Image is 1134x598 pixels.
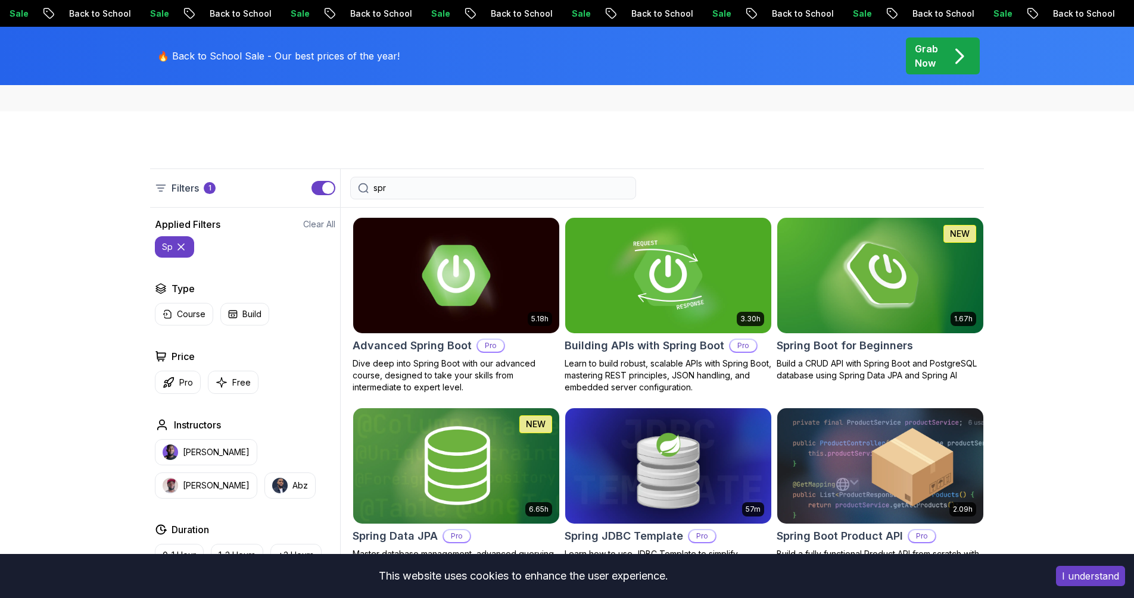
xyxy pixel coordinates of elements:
p: 3.30h [740,314,761,324]
h2: Spring Boot for Beginners [777,337,913,354]
p: Sale [979,8,1017,20]
p: 1 [208,183,211,193]
p: Learn how to use JDBC Template to simplify database access. [565,548,772,572]
p: Back to School [1039,8,1120,20]
p: Master database management, advanced querying, and expert data handling with ease [353,548,560,572]
p: Sale [839,8,877,20]
p: Pro [730,340,756,352]
p: Pro [689,530,715,542]
p: Back to School [898,8,979,20]
p: Pro [909,530,935,542]
p: Pro [179,377,193,389]
p: Build a fully functional Product API from scratch with Spring Boot. [777,548,984,572]
img: Building APIs with Spring Boot card [565,218,771,333]
img: Spring Boot for Beginners card [777,218,983,333]
p: 🔥 Back to School Sale - Our best prices of the year! [157,49,400,63]
p: Sale [698,8,736,20]
p: Free [232,377,251,389]
p: Back to School [617,8,698,20]
p: Back to School [55,8,136,20]
button: instructor imgAbz [264,472,316,499]
p: [PERSON_NAME] [183,446,250,458]
p: +3 Hours [278,549,314,561]
button: Clear All [303,218,335,230]
a: Spring JDBC Template card57mSpring JDBC TemplateProLearn how to use JDBC Template to simplify dat... [565,408,772,572]
p: Pro [478,340,504,352]
h2: Spring Data JPA [353,528,438,544]
p: [PERSON_NAME] [183,480,250,491]
p: Sale [276,8,314,20]
a: Spring Boot Product API card2.09hSpring Boot Product APIProBuild a fully functional Product API f... [777,408,984,572]
p: Back to School [758,8,839,20]
h2: Spring Boot Product API [777,528,903,544]
p: 0-1 Hour [163,549,196,561]
button: sp [155,236,194,258]
img: instructor img [163,444,178,460]
img: instructor img [272,478,288,493]
button: Build [220,303,269,325]
button: Course [155,303,213,325]
img: Spring Data JPA card [353,408,559,524]
h2: Spring JDBC Template [565,528,683,544]
input: Search Java, React, Spring boot ... [373,182,628,194]
p: Sale [136,8,174,20]
button: Free [208,371,258,394]
a: Spring Boot for Beginners card1.67hNEWSpring Boot for BeginnersBuild a CRUD API with Spring Boot ... [777,217,984,381]
p: 1.67h [954,314,973,324]
button: Pro [155,371,201,394]
p: 57m [746,505,761,514]
img: Advanced Spring Boot card [353,218,559,333]
p: Pro [444,530,470,542]
p: Abz [292,480,308,491]
h2: Duration [172,522,209,537]
button: 0-1 Hour [155,544,204,566]
p: Back to School [336,8,417,20]
img: instructor img [163,478,178,493]
p: Back to School [476,8,557,20]
p: NEW [950,228,970,240]
p: 1-3 Hours [219,549,256,561]
button: 1-3 Hours [211,544,263,566]
img: Spring JDBC Template card [565,408,771,524]
p: Learn to build robust, scalable APIs with Spring Boot, mastering REST principles, JSON handling, ... [565,358,772,393]
p: 5.18h [531,314,549,324]
a: Building APIs with Spring Boot card3.30hBuilding APIs with Spring BootProLearn to build robust, s... [565,217,772,393]
p: Sale [557,8,596,20]
div: This website uses cookies to enhance the user experience. [9,563,1038,589]
h2: Price [172,349,195,364]
p: Course [177,308,205,320]
p: 6.65h [529,505,549,514]
button: instructor img[PERSON_NAME] [155,439,257,465]
h2: Building APIs with Spring Boot [565,337,724,354]
p: sp [162,241,173,253]
button: +3 Hours [270,544,322,566]
p: Back to School [195,8,276,20]
p: 2.09h [953,505,973,514]
a: Spring Data JPA card6.65hNEWSpring Data JPAProMaster database management, advanced querying, and ... [353,408,560,572]
p: Build a CRUD API with Spring Boot and PostgreSQL database using Spring Data JPA and Spring AI [777,358,984,381]
p: Dive deep into Spring Boot with our advanced course, designed to take your skills from intermedia... [353,358,560,393]
h2: Instructors [174,418,221,432]
p: Build [242,308,261,320]
img: Spring Boot Product API card [777,408,983,524]
p: Filters [172,181,199,195]
h2: Applied Filters [155,217,220,231]
h2: Advanced Spring Boot [353,337,472,354]
button: Accept cookies [1056,566,1125,586]
a: Advanced Spring Boot card5.18hAdvanced Spring BootProDive deep into Spring Boot with our advanced... [353,217,560,393]
p: Sale [417,8,455,20]
p: NEW [526,418,546,430]
button: instructor img[PERSON_NAME] [155,472,257,499]
h2: Type [172,281,195,296]
p: Grab Now [915,42,938,70]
